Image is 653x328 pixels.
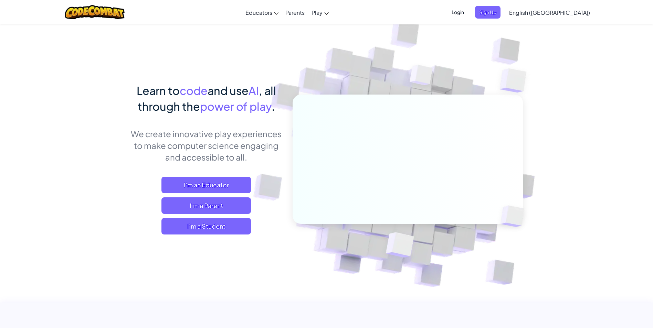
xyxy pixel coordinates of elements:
a: Educators [242,3,282,22]
button: Login [447,6,468,19]
p: We create innovative play experiences to make computer science engaging and accessible to all. [130,128,282,163]
a: English ([GEOGRAPHIC_DATA]) [506,3,593,22]
img: Overlap cubes [397,51,446,102]
img: Overlap cubes [486,52,546,110]
a: I'm an Educator [161,177,251,193]
img: Overlap cubes [489,191,540,241]
img: CodeCombat logo [65,5,125,19]
span: power of play [200,99,272,113]
span: AI [249,84,259,97]
span: . [272,99,275,113]
span: Educators [245,9,272,16]
span: and use [208,84,249,97]
img: Overlap cubes [369,218,430,275]
a: Parents [282,3,308,22]
span: Learn to [137,84,180,97]
a: I'm a Parent [161,197,251,214]
span: English ([GEOGRAPHIC_DATA]) [509,9,590,16]
span: Play [312,9,323,16]
button: Sign Up [475,6,501,19]
button: I'm a Student [161,218,251,234]
span: code [180,84,208,97]
a: Play [308,3,332,22]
